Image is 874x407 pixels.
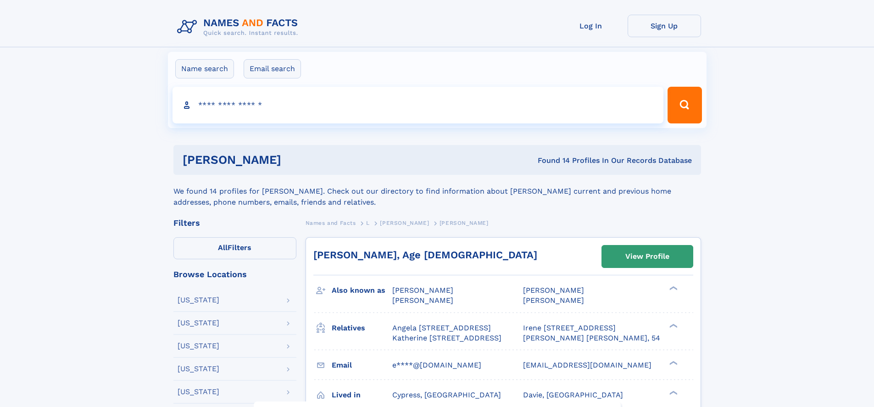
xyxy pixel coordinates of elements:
[218,243,228,252] span: All
[173,15,306,39] img: Logo Names and Facts
[668,87,701,123] button: Search Button
[667,390,678,396] div: ❯
[175,59,234,78] label: Name search
[178,342,219,350] div: [US_STATE]
[178,365,219,373] div: [US_STATE]
[380,217,429,229] a: [PERSON_NAME]
[523,323,616,333] a: Irene [STREET_ADDRESS]
[313,249,537,261] a: [PERSON_NAME], Age [DEMOGRAPHIC_DATA]
[173,237,296,259] label: Filters
[523,286,584,295] span: [PERSON_NAME]
[554,15,628,37] a: Log In
[173,270,296,279] div: Browse Locations
[178,296,219,304] div: [US_STATE]
[602,245,693,268] a: View Profile
[392,286,453,295] span: [PERSON_NAME]
[409,156,692,166] div: Found 14 Profiles In Our Records Database
[332,387,392,403] h3: Lived in
[306,217,356,229] a: Names and Facts
[178,319,219,327] div: [US_STATE]
[523,390,623,399] span: Davie, [GEOGRAPHIC_DATA]
[667,360,678,366] div: ❯
[173,87,664,123] input: search input
[332,320,392,336] h3: Relatives
[440,220,489,226] span: [PERSON_NAME]
[523,296,584,305] span: [PERSON_NAME]
[380,220,429,226] span: [PERSON_NAME]
[667,285,678,291] div: ❯
[625,246,669,267] div: View Profile
[178,388,219,396] div: [US_STATE]
[523,333,660,343] a: [PERSON_NAME] [PERSON_NAME], 54
[392,333,501,343] a: Katherine [STREET_ADDRESS]
[244,59,301,78] label: Email search
[628,15,701,37] a: Sign Up
[366,217,370,229] a: L
[667,323,678,329] div: ❯
[173,219,296,227] div: Filters
[332,283,392,298] h3: Also known as
[366,220,370,226] span: L
[173,175,701,208] div: We found 14 profiles for [PERSON_NAME]. Check out our directory to find information about [PERSON...
[392,323,491,333] a: Angela [STREET_ADDRESS]
[392,390,501,399] span: Cypress, [GEOGRAPHIC_DATA]
[183,154,410,166] h1: [PERSON_NAME]
[523,361,651,369] span: [EMAIL_ADDRESS][DOMAIN_NAME]
[392,296,453,305] span: [PERSON_NAME]
[332,357,392,373] h3: Email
